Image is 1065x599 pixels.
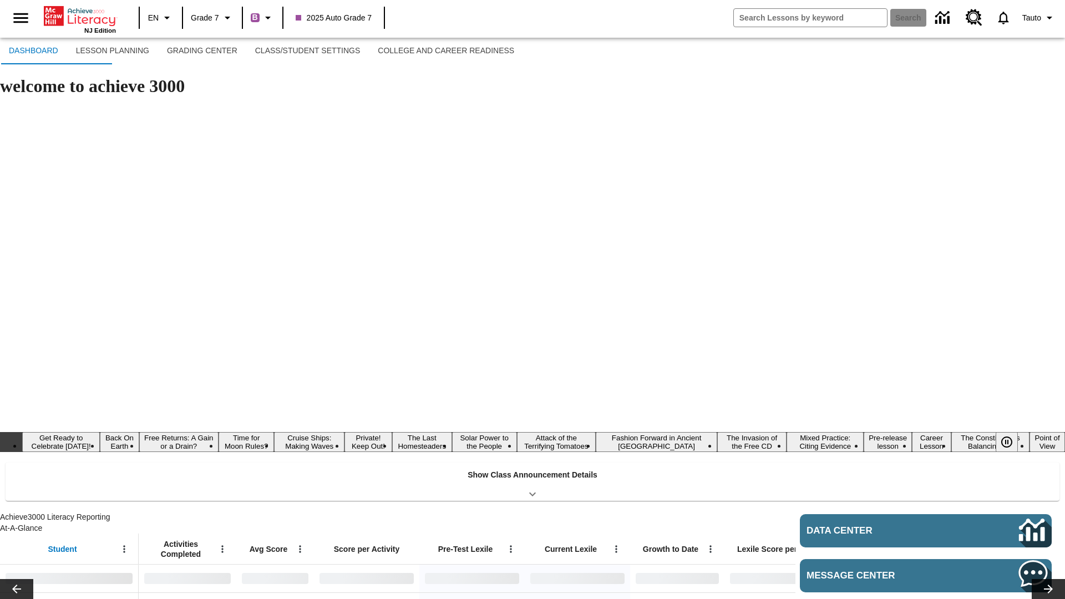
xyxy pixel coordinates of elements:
[84,27,116,34] span: NJ Edition
[344,432,392,452] button: Slide 6 Private! Keep Out!
[737,544,823,554] span: Lexile Score per Month
[191,12,219,24] span: Grade 7
[800,559,1052,592] a: Message Center
[643,544,698,554] span: Growth to Date
[148,12,159,24] span: EN
[296,12,372,24] span: 2025 Auto Grade 7
[143,8,179,28] button: Language: EN, Select a language
[369,38,523,64] button: College and Career Readiness
[144,539,217,559] span: Activities Completed
[996,432,1029,452] div: Pause
[1022,12,1041,24] span: Tauto
[717,432,787,452] button: Slide 11 The Invasion of the Free CD
[214,541,231,557] button: Open Menu
[236,565,314,592] div: No Data,
[525,565,630,592] div: No Data,
[989,3,1018,32] a: Notifications
[6,463,1059,501] div: Show Class Announcement Details
[1032,579,1065,599] button: Lesson carousel, Next
[392,432,452,452] button: Slide 7 The Last Homesteaders
[503,541,519,557] button: Open Menu
[996,432,1018,452] button: Pause
[596,432,717,452] button: Slide 10 Fashion Forward in Ancient Rome
[158,38,246,64] button: Grading Center
[334,544,400,554] span: Score per Activity
[468,469,597,481] p: Show Class Announcement Details
[246,8,279,28] button: Boost Class color is purple. Change class color
[734,9,887,27] input: search field
[274,432,344,452] button: Slide 5 Cruise Ships: Making Waves
[246,38,369,64] button: Class/Student Settings
[864,432,912,452] button: Slide 13 Pre-release lesson
[1018,8,1061,28] button: Profile/Settings
[807,570,958,581] span: Message Center
[116,541,133,557] button: Open Menu
[800,514,1052,547] a: Data Center
[787,432,864,452] button: Slide 12 Mixed Practice: Citing Evidence
[139,432,219,452] button: Slide 3 Free Returns: A Gain or a Drain?
[4,2,37,34] button: Open side menu
[438,544,493,554] span: Pre-Test Lexile
[100,432,139,452] button: Slide 2 Back On Earth
[545,544,597,554] span: Current Lexile
[452,432,517,452] button: Slide 8 Solar Power to the People
[517,432,596,452] button: Slide 9 Attack of the Terrifying Tomatoes
[67,38,158,64] button: Lesson Planning
[1029,432,1065,452] button: Slide 16 Point of View
[22,432,100,452] button: Slide 1 Get Ready to Celebrate Juneteenth!
[186,8,239,28] button: Grade: Grade 7, Select a grade
[139,565,236,592] div: No Data,
[292,541,308,557] button: Open Menu
[44,5,116,27] a: Home
[929,3,959,33] a: Data Center
[219,432,274,452] button: Slide 4 Time for Moon Rules?
[702,541,719,557] button: Open Menu
[912,432,951,452] button: Slide 14 Career Lesson
[48,544,77,554] span: Student
[252,11,258,24] span: B
[44,4,116,34] div: Home
[951,432,1029,452] button: Slide 15 The Constitution's Balancing Act
[608,541,625,557] button: Open Menu
[807,525,955,536] span: Data Center
[959,3,989,33] a: Resource Center, Will open in new tab
[250,544,288,554] span: Avg Score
